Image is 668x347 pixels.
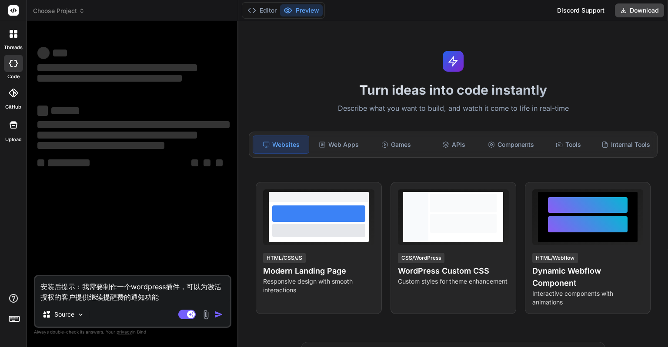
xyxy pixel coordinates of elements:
label: code [7,73,20,80]
p: Describe what you want to build, and watch it come to life in real-time [244,103,663,114]
label: threads [4,44,23,51]
p: Interactive components with animations [532,289,643,307]
div: HTML/Webflow [532,253,578,263]
span: ‌ [37,142,164,149]
img: icon [214,310,223,319]
div: Websites [253,135,309,154]
h4: Dynamic Webflow Component [532,265,643,289]
div: Components [483,135,539,154]
div: Web Apps [311,135,367,154]
div: APIs [426,135,481,154]
span: ‌ [37,47,50,59]
p: Custom styles for theme enhancement [398,277,509,286]
div: Tools [541,135,596,154]
p: Always double-check its answers. Your in Bind [34,328,231,336]
span: ‌ [37,106,48,116]
h1: Turn ideas into code instantly [244,82,663,98]
h4: WordPress Custom CSS [398,265,509,277]
span: ‌ [37,159,44,166]
span: ‌ [51,107,79,114]
img: Pick Models [77,311,84,318]
img: attachment [201,310,211,320]
button: Download [615,3,664,17]
textarea: 安装后提示：我需要制作一个wordpress插件，可以为激活授权的客户提供继续提醒费的通知功能 [35,276,230,302]
label: GitHub [5,103,21,111]
label: Upload [5,136,22,143]
span: ‌ [48,159,90,166]
button: Preview [280,4,323,17]
span: ‌ [53,50,67,56]
span: ‌ [204,159,210,166]
span: ‌ [37,64,197,71]
div: Internal Tools [598,135,654,154]
div: Games [368,135,424,154]
span: privacy [117,329,132,334]
span: ‌ [37,75,182,82]
div: HTML/CSS/JS [263,253,306,263]
button: Editor [244,4,280,17]
span: ‌ [216,159,223,166]
div: Discord Support [552,3,610,17]
span: ‌ [191,159,198,166]
div: CSS/WordPress [398,253,444,263]
span: ‌ [37,121,230,128]
p: Source [54,310,74,319]
span: ‌ [37,132,197,139]
p: Responsive design with smooth interactions [263,277,374,294]
h4: Modern Landing Page [263,265,374,277]
span: Choose Project [33,7,85,15]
